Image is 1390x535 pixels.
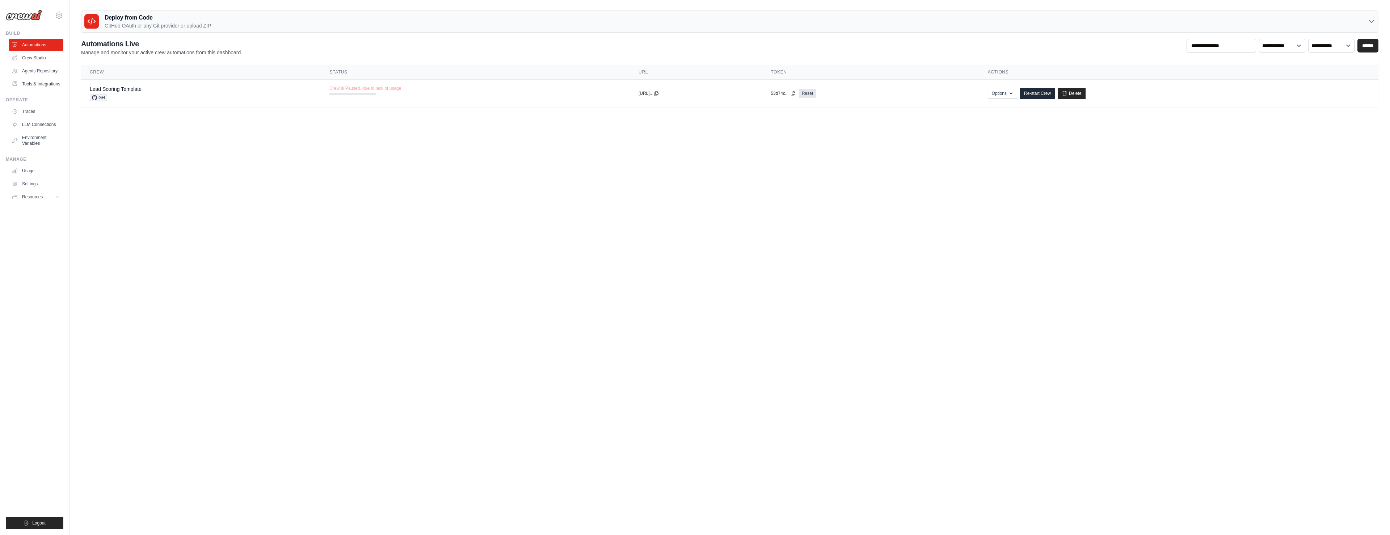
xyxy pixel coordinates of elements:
a: Crew Studio [9,52,63,64]
div: Operate [6,97,63,103]
a: Traces [9,106,63,117]
h2: Automations Live [81,39,242,49]
a: Reset [799,89,816,98]
button: Options [988,88,1017,99]
th: Status [321,65,630,80]
th: URL [630,65,762,80]
a: Delete [1058,88,1086,99]
button: Resources [9,191,63,203]
a: LLM Connections [9,119,63,130]
th: Actions [979,65,1378,80]
button: Logout [6,517,63,529]
a: Usage [9,165,63,177]
button: 53d74c... [771,90,796,96]
p: GitHub OAuth or any Git provider or upload ZIP [105,22,211,29]
span: Crew is Paused, due to lack of usage [329,85,401,91]
h3: Deploy from Code [105,13,211,22]
div: Manage [6,156,63,162]
a: Lead Scoring Template [90,86,142,92]
a: Settings [9,178,63,190]
span: Resources [22,194,43,200]
a: Environment Variables [9,132,63,149]
a: Agents Repository [9,65,63,77]
th: Token [762,65,979,80]
a: Tools & Integrations [9,78,63,90]
th: Crew [81,65,321,80]
a: Automations [9,39,63,51]
p: Manage and monitor your active crew automations from this dashboard. [81,49,242,56]
div: Build [6,30,63,36]
span: GH [90,94,107,101]
a: Re-start Crew [1020,88,1055,99]
span: Logout [32,520,46,526]
img: Logo [6,10,42,21]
